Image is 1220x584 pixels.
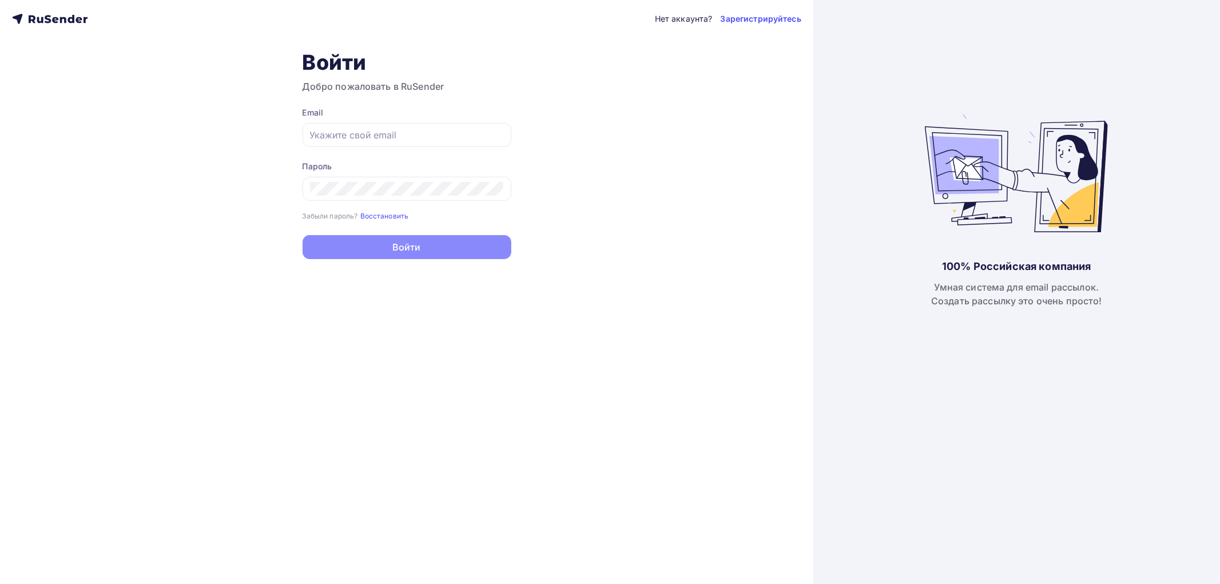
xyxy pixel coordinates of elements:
[303,50,511,75] h1: Войти
[655,13,713,25] div: Нет аккаунта?
[303,107,511,118] div: Email
[360,210,409,220] a: Восстановить
[931,280,1102,308] div: Умная система для email рассылок. Создать рассылку это очень просто!
[721,13,801,25] a: Зарегистрируйтесь
[303,161,511,172] div: Пароль
[310,128,504,142] input: Укажите свой email
[360,212,409,220] small: Восстановить
[303,235,511,259] button: Войти
[942,260,1091,273] div: 100% Российская компания
[303,80,511,93] h3: Добро пожаловать в RuSender
[303,212,358,220] small: Забыли пароль?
